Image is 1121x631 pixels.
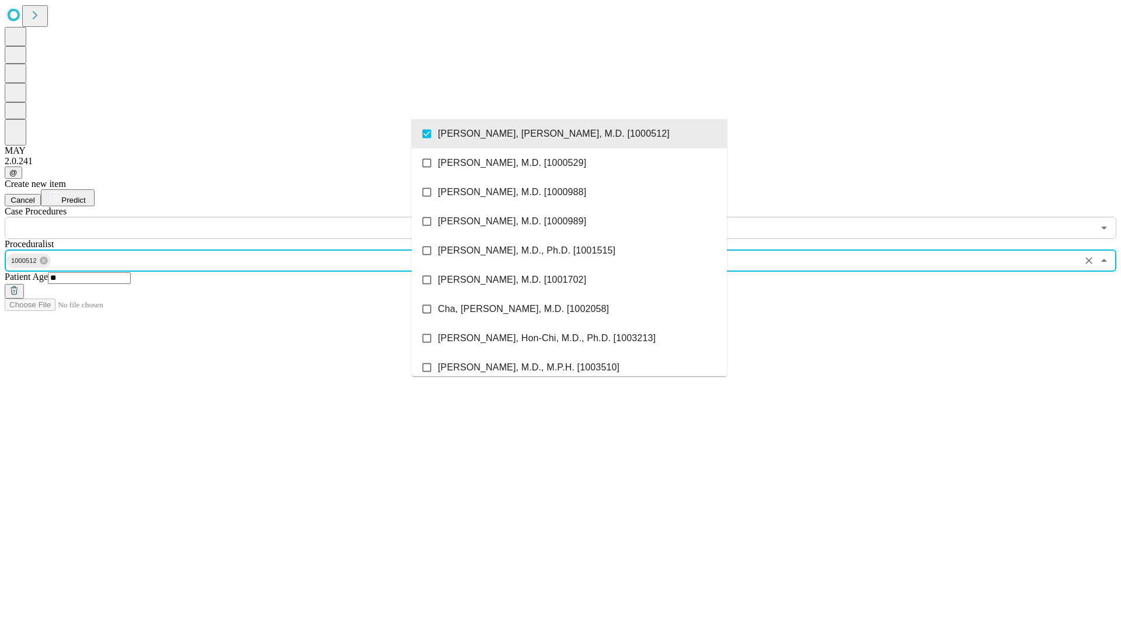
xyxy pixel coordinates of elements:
[438,360,619,375] span: [PERSON_NAME], M.D., M.P.H. [1003510]
[438,156,586,170] span: [PERSON_NAME], M.D. [1000529]
[438,214,586,228] span: [PERSON_NAME], M.D. [1000989]
[438,302,609,316] span: Cha, [PERSON_NAME], M.D. [1002058]
[1096,252,1112,269] button: Close
[438,185,586,199] span: [PERSON_NAME], M.D. [1000988]
[1096,220,1112,236] button: Open
[438,331,656,345] span: [PERSON_NAME], Hon-Chi, M.D., Ph.D. [1003213]
[438,244,615,258] span: [PERSON_NAME], M.D., Ph.D. [1001515]
[6,254,41,268] span: 1000512
[5,145,1116,156] div: MAY
[5,167,22,179] button: @
[1081,252,1097,269] button: Clear
[11,196,35,204] span: Cancel
[5,239,54,249] span: Proceduralist
[438,127,670,141] span: [PERSON_NAME], [PERSON_NAME], M.D. [1000512]
[438,273,586,287] span: [PERSON_NAME], M.D. [1001702]
[5,194,41,206] button: Cancel
[5,206,67,216] span: Scheduled Procedure
[41,189,95,206] button: Predict
[5,179,66,189] span: Create new item
[6,254,51,268] div: 1000512
[5,156,1116,167] div: 2.0.241
[9,168,18,177] span: @
[5,272,48,282] span: Patient Age
[61,196,85,204] span: Predict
